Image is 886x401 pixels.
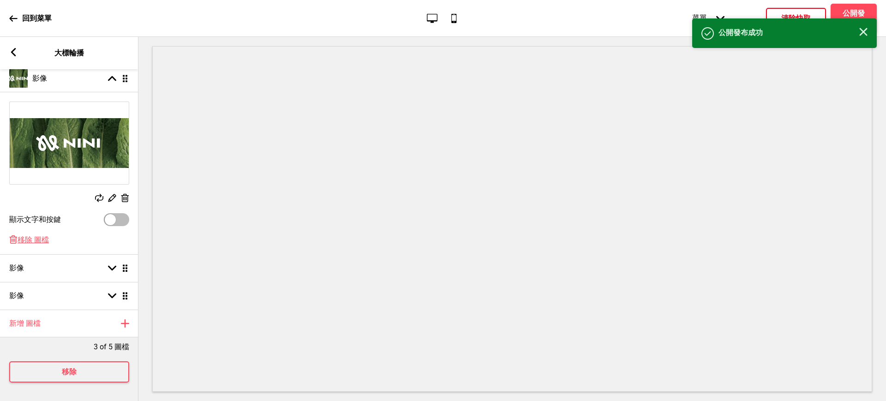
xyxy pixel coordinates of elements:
h4: 新增 圖檔 [9,318,41,329]
h4: 公開發布成功 [718,28,859,38]
button: 清除快取 [766,8,826,29]
h4: 移除 [62,367,77,377]
button: 移除 [9,361,129,383]
div: 菜單 [683,4,734,32]
p: 大標輪播 [54,48,84,58]
h4: 影像 [9,291,24,301]
label: 顯示文字和按鍵 [9,215,61,225]
img: Image [10,102,129,184]
button: 公開發佈 [831,4,877,33]
p: 3 of 5 圖檔 [94,342,129,352]
p: 回到菜單 [22,13,52,24]
a: 回到菜單 [9,6,52,31]
h4: 清除快取 [781,13,811,24]
h4: 公開發佈 [840,8,868,29]
h4: 影像 [32,73,47,84]
span: 移除 圖檔 [18,235,49,245]
h4: 影像 [9,263,24,273]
